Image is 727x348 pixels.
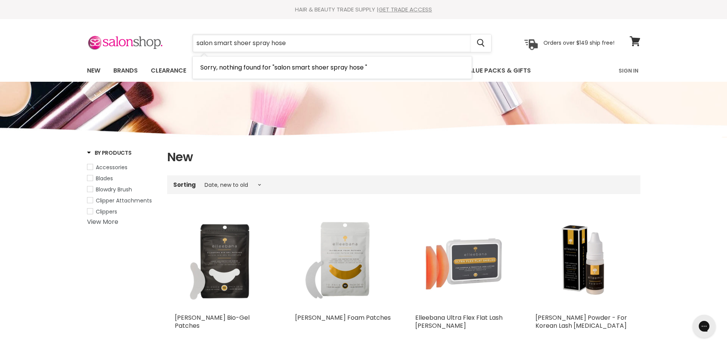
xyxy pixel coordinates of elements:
span: Blowdry Brush [96,186,132,193]
a: GET TRADE ACCESS [379,5,432,13]
a: Elleebana Ultra Flex Flat Lash [PERSON_NAME] [415,313,503,330]
a: [PERSON_NAME] Bio-Gel Patches [175,313,250,330]
img: Elleebana ElleeLuxe Foam Patches [295,212,392,310]
iframe: Gorgias live chat messenger [689,312,719,340]
a: Clipper Attachments [87,196,158,205]
a: Clearance [145,63,192,79]
p: Orders over $149 ship free! [543,39,614,46]
img: Elleebana ElleeMix Powder - For Korean Lash Lift Technique [535,212,633,310]
a: [PERSON_NAME] Foam Patches [295,313,391,322]
a: View More [87,217,118,226]
div: HAIR & BEAUTY TRADE SUPPLY | [77,6,650,13]
label: Sorting [173,181,196,188]
span: Accessories [96,163,127,171]
h1: New [167,149,640,165]
a: Brands [108,63,143,79]
a: Blowdry Brush [87,185,158,194]
form: Product [192,34,492,52]
img: Elleebana Ultra Flex Flat Lash Shields [415,212,513,310]
nav: Main [77,60,650,82]
h3: By Products [87,149,132,157]
span: Clippers [96,208,117,215]
a: Sign In [614,63,643,79]
a: Accessories [87,163,158,172]
span: Sorry, nothing found for "salon smart shoer spray hose " [200,63,367,72]
ul: Main menu [81,60,575,82]
button: Search [471,34,491,52]
span: Clipper Attachments [96,197,152,204]
a: Blades [87,174,158,183]
img: Elleebana ElleePure Bio-Gel Patches [175,212,272,310]
a: [PERSON_NAME] Powder - For Korean Lash [MEDICAL_DATA] [535,313,627,330]
li: No Results [193,57,472,79]
span: Blades [96,175,113,182]
input: Search [193,34,471,52]
a: New [81,63,106,79]
a: Value Packs & Gifts [458,63,537,79]
a: Clippers [87,207,158,216]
